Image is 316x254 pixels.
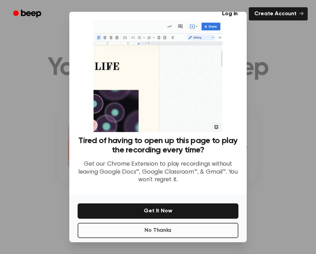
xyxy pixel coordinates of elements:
img: Beep extension in action [94,20,222,132]
h3: Tired of having to open up this page to play the recording every time? [78,136,238,155]
a: Log in [215,6,245,22]
button: Get It Now [78,203,238,219]
button: No Thanks [78,223,238,238]
a: Create Account [249,7,308,20]
a: Beep [8,7,47,21]
p: Get our Chrome Extension to play recordings without leaving Google Docs™, Google Classroom™, & Gm... [78,160,238,184]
